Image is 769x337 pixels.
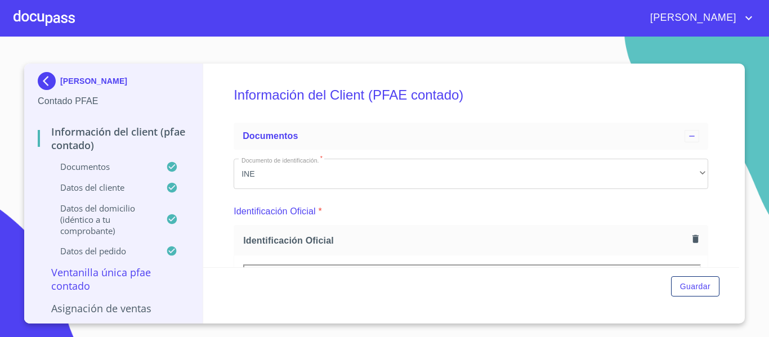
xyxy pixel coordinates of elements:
img: Docupass spot blue [38,72,60,90]
button: Guardar [671,276,719,297]
div: [PERSON_NAME] [38,72,189,95]
span: Guardar [680,280,710,294]
p: Contado PFAE [38,95,189,108]
span: Identificación Oficial [243,235,688,246]
p: Información del Client (PFAE contado) [38,125,189,152]
span: [PERSON_NAME] [642,9,742,27]
p: Datos del domicilio (idéntico a tu comprobante) [38,203,166,236]
p: Ventanilla única PFAE contado [38,266,189,293]
button: account of current user [642,9,755,27]
p: Documentos [38,161,166,172]
span: Documentos [243,131,298,141]
h5: Información del Client (PFAE contado) [234,72,708,118]
p: [PERSON_NAME] [60,77,127,86]
p: Datos del cliente [38,182,166,193]
p: Identificación Oficial [234,205,316,218]
div: INE [234,159,708,189]
p: Datos del pedido [38,245,166,257]
p: Asignación de Ventas [38,302,189,315]
div: Documentos [234,123,708,150]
